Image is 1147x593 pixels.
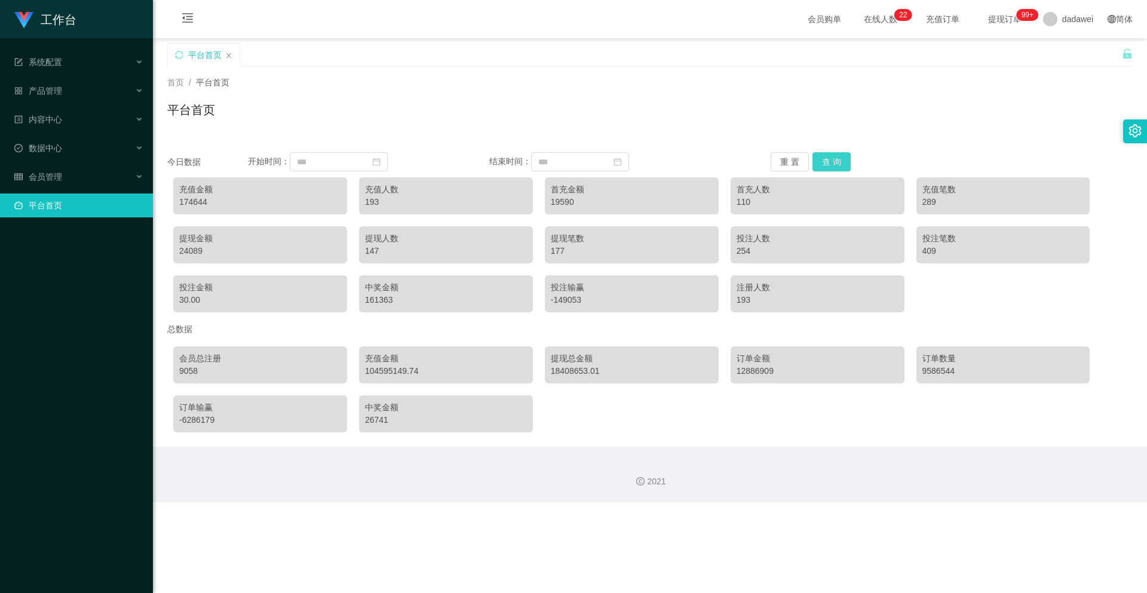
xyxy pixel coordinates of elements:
[189,78,191,87] span: /
[737,245,898,257] div: 254
[179,294,341,306] div: 30.00
[551,183,713,196] div: 首充金额
[162,475,1137,488] div: 2021
[372,158,381,166] i: 图标: calendar
[14,115,62,124] span: 内容中心
[41,1,76,39] h1: 工作台
[365,294,527,306] div: 161363
[188,44,222,66] div: 平台首页
[903,9,907,21] p: 2
[365,365,527,377] div: 104595149.74
[167,101,215,119] h1: 平台首页
[551,365,713,377] div: 18408653.01
[920,15,965,23] span: 充值订单
[737,365,898,377] div: 12886909
[737,352,898,365] div: 订单金额
[551,281,713,294] div: 投注输赢
[858,15,903,23] span: 在线人数
[922,365,1084,377] div: 9586544
[737,196,898,208] div: 110
[14,14,76,24] a: 工作台
[982,15,1028,23] span: 提现订单
[179,401,341,414] div: 订单输赢
[1122,48,1133,59] i: 图标: unlock
[365,245,527,257] div: 147
[14,193,143,217] a: 图标: dashboard平台首页
[771,152,809,171] button: 重 置
[365,414,527,426] div: 26741
[14,58,23,66] i: 图标: form
[179,196,341,208] div: 174644
[551,352,713,365] div: 提现总金额
[14,144,23,152] i: 图标: check-circle-o
[922,245,1084,257] div: 409
[167,156,248,168] div: 今日数据
[899,9,903,21] p: 2
[636,477,645,486] i: 图标: copyright
[365,281,527,294] div: 中奖金额
[737,281,898,294] div: 注册人数
[179,281,341,294] div: 投注金额
[551,294,713,306] div: -149053
[196,78,229,87] span: 平台首页
[922,196,1084,208] div: 289
[179,352,341,365] div: 会员总注册
[14,143,62,153] span: 数据中心
[225,52,232,59] i: 图标: close
[737,294,898,306] div: 193
[14,57,62,67] span: 系统配置
[551,232,713,245] div: 提现笔数
[14,12,33,29] img: logo.9652507e.png
[179,245,341,257] div: 24089
[365,196,527,208] div: 193
[365,183,527,196] div: 充值人数
[365,352,527,365] div: 充值金额
[737,232,898,245] div: 投注人数
[14,172,62,182] span: 会员管理
[614,158,622,166] i: 图标: calendar
[1108,15,1116,23] i: 图标: global
[175,51,183,59] i: 图标: sync
[167,318,1133,340] div: 总数据
[812,152,851,171] button: 查 询
[365,232,527,245] div: 提现人数
[1017,9,1038,21] sup: 933
[14,173,23,181] i: 图标: table
[179,183,341,196] div: 充值金额
[922,183,1084,196] div: 充值笔数
[14,86,62,96] span: 产品管理
[167,78,184,87] span: 首页
[551,245,713,257] div: 177
[14,115,23,124] i: 图标: profile
[551,196,713,208] div: 19590
[14,87,23,95] i: 图标: appstore-o
[179,365,341,377] div: 9058
[179,232,341,245] div: 提现金额
[365,401,527,414] div: 中奖金额
[922,232,1084,245] div: 投注笔数
[1128,124,1142,137] i: 图标: setting
[179,414,341,426] div: -6286179
[248,156,290,166] span: 开始时间：
[489,156,531,166] span: 结束时间：
[922,352,1084,365] div: 订单数量
[167,1,208,39] i: 图标: menu-fold
[737,183,898,196] div: 首充人数
[894,9,912,21] sup: 22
